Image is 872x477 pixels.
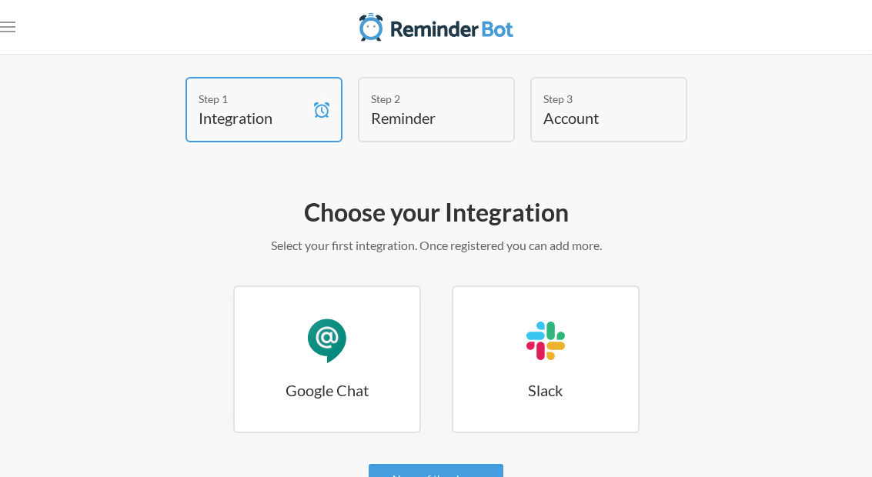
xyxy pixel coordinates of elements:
[543,91,651,107] div: Step 3
[199,107,306,128] h4: Integration
[371,91,479,107] div: Step 2
[46,236,826,255] p: Select your first integration. Once registered you can add more.
[371,107,479,128] h4: Reminder
[453,379,638,401] h3: Slack
[46,196,826,228] h2: Choose your Integration
[235,379,419,401] h3: Google Chat
[543,107,651,128] h4: Account
[359,12,513,42] img: Reminder Bot
[199,91,306,107] div: Step 1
